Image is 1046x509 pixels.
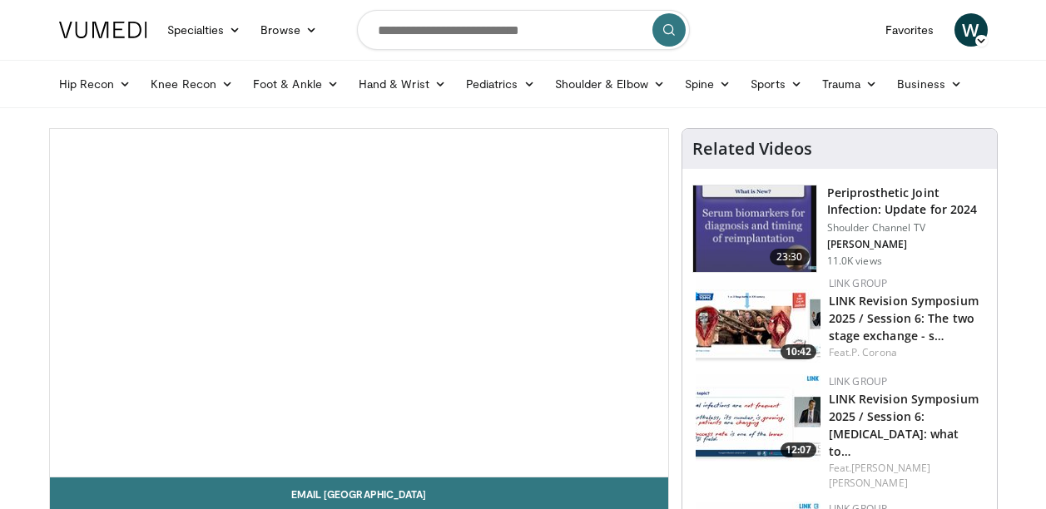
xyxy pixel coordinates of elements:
span: 10:42 [781,344,816,359]
a: LINK Revision Symposium 2025 / Session 6: [MEDICAL_DATA]: what to… [829,391,979,459]
input: Search topics, interventions [357,10,690,50]
a: P. Corona [851,345,897,359]
a: Hip Recon [49,67,141,101]
a: [PERSON_NAME] [PERSON_NAME] [829,461,931,490]
a: Sports [741,67,812,101]
p: 11.0K views [827,254,882,268]
span: 12:07 [781,442,816,457]
a: Browse [250,13,327,47]
a: Foot & Ankle [243,67,349,101]
a: 23:30 Periprosthetic Joint Infection: Update for 2024 Shoulder Channel TV [PERSON_NAME] 11.0K views [692,185,987,273]
a: 12:07 [696,374,820,462]
div: Feat. [829,461,984,491]
video-js: Video Player [50,129,668,477]
a: LINK Group [829,276,888,290]
a: W [954,13,988,47]
img: a840b7ca-0220-4ab1-a689-5f5f594b31ca.150x105_q85_crop-smart_upscale.jpg [696,276,820,363]
span: 23:30 [770,249,810,265]
a: Favorites [875,13,944,47]
a: LINK Group [829,374,888,388]
a: LINK Revision Symposium 2025 / Session 6: The two stage exchange - s… [829,293,979,343]
a: Hand & Wrist [349,67,456,101]
a: Pediatrics [456,67,545,101]
img: VuMedi Logo [59,22,147,38]
h3: Periprosthetic Joint Infection: Update for 2024 [827,185,987,218]
a: Shoulder & Elbow [545,67,675,101]
p: Shoulder Channel TV [827,221,987,235]
img: 0305937d-4796-49c9-8ba6-7e7cbcdfebb5.150x105_q85_crop-smart_upscale.jpg [693,185,816,272]
a: 10:42 [696,276,820,363]
a: Spine [675,67,741,101]
p: [PERSON_NAME] [827,238,987,251]
img: 440c891d-8a23-4712-9682-07bff2e9206f.150x105_q85_crop-smart_upscale.jpg [696,374,820,462]
a: Business [887,67,972,101]
a: Trauma [812,67,888,101]
a: Knee Recon [141,67,243,101]
div: Feat. [829,345,984,360]
h4: Related Videos [692,139,812,159]
a: Specialties [157,13,251,47]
